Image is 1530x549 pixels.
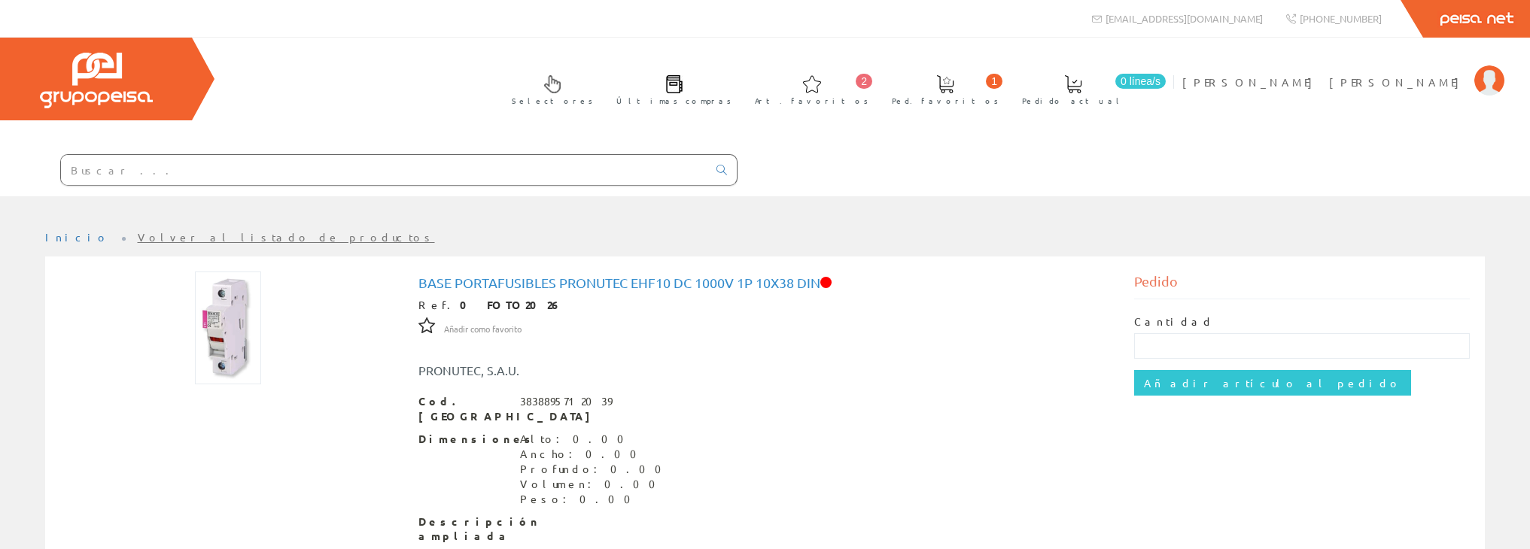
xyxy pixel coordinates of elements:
[892,93,999,108] span: Ped. favoritos
[195,271,261,384] img: Foto artículo Base Portafusibles pronutec ehf10 dc 1000v 1p 10x38 din (87.753036437247x150)
[444,321,522,335] a: Añadir como favorito
[497,62,601,114] a: Selectores
[601,62,739,114] a: Últimas compras
[986,74,1002,89] span: 1
[1134,370,1411,396] input: Añadir artículo al pedido
[40,53,153,108] img: Grupo Peisa
[45,230,109,244] a: Inicio
[740,62,876,114] a: 2 Art. favoritos
[755,93,868,108] span: Art. favoritos
[61,155,707,185] input: Buscar ...
[877,62,1006,114] a: 1 Ped. favoritos
[1115,74,1166,89] span: 0 línea/s
[1022,93,1124,108] span: Pedido actual
[418,275,1112,290] h1: Base Portafusibles pronutec ehf10 dc 1000v 1p 10x38 din
[138,230,435,244] a: Volver al listado de productos
[1106,12,1263,25] span: [EMAIL_ADDRESS][DOMAIN_NAME]
[1134,271,1470,299] div: Pedido
[520,447,671,462] div: Ancho: 0.00
[1300,12,1382,25] span: [PHONE_NUMBER]
[512,93,593,108] span: Selectores
[1182,62,1504,77] a: [PERSON_NAME] [PERSON_NAME]
[520,477,671,492] div: Volumen: 0.00
[444,323,522,335] span: Añadir como favorito
[616,93,732,108] span: Últimas compras
[520,394,612,409] div: 3838895712039
[418,432,509,447] span: Dimensiones
[418,514,509,544] span: Descripción ampliada
[856,74,872,89] span: 2
[418,394,509,424] span: Cod. [GEOGRAPHIC_DATA]
[460,298,561,311] strong: 0 FOTO2026
[1182,74,1467,89] span: [PERSON_NAME] [PERSON_NAME]
[407,362,825,379] div: PRONUTEC, S.A.U.
[1134,314,1214,329] label: Cantidad
[418,298,1112,313] div: Ref.
[520,462,671,477] div: Profundo: 0.00
[520,432,671,447] div: Alto: 0.00
[520,492,671,507] div: Peso: 0.00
